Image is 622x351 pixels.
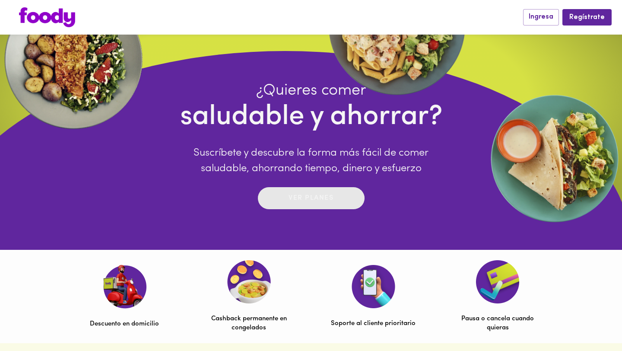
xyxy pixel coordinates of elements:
img: Cashback permanente en congelados [227,260,271,303]
button: Ver planes [258,187,365,209]
iframe: Messagebird Livechat Widget [572,301,613,342]
span: Regístrate [569,13,605,22]
img: EllipseRigth.webp [487,91,622,226]
button: Regístrate [562,9,612,25]
img: Descuento en domicilio [103,265,146,309]
h4: ¿Quieres comer [180,81,442,100]
p: Cashback permanente en congelados [206,314,291,333]
p: Suscríbete y descubre la forma más fácil de comer saludable, ahorrando tiempo, dinero y esfuerzo [180,145,442,176]
img: Soporte al cliente prioritario [352,265,395,308]
span: Ingresa [529,13,553,21]
p: Soporte al cliente prioritario [331,319,416,328]
p: Descuento en domicilio [90,319,159,329]
p: Ver planes [289,193,333,203]
button: Ingresa [523,9,559,25]
h4: saludable y ahorrar? [180,100,442,134]
p: Pausa o cancela cuando quieras [455,314,540,333]
img: logo.png [19,7,75,27]
img: Pausa o cancela cuando quieras [476,260,519,303]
